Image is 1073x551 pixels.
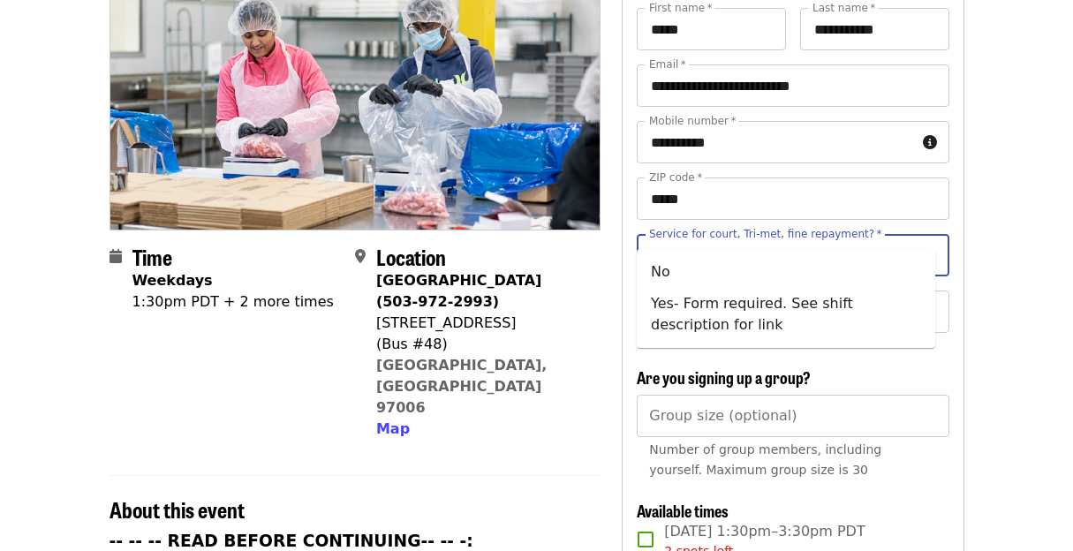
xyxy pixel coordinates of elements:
i: circle-info icon [923,134,937,151]
button: Clear [895,243,920,268]
li: Yes- Form required. See shift description for link [637,288,935,341]
i: map-marker-alt icon [355,248,366,265]
span: Time [132,241,172,272]
span: Available times [637,499,729,522]
input: Last name [800,8,949,50]
label: Last name [812,3,875,13]
a: [GEOGRAPHIC_DATA], [GEOGRAPHIC_DATA] 97006 [376,357,548,416]
span: About this event [110,494,245,525]
span: Number of group members, including yourself. Maximum group size is 30 [649,442,881,477]
div: [STREET_ADDRESS] [376,313,586,334]
button: Map [376,419,410,440]
span: Are you signing up a group? [637,366,811,389]
input: [object Object] [637,395,948,437]
li: No [637,256,935,288]
input: ZIP code [637,177,948,220]
input: Email [637,64,948,107]
i: calendar icon [110,248,122,265]
label: First name [649,3,713,13]
label: ZIP code [649,172,702,183]
button: Close [918,243,943,268]
input: First name [637,8,786,50]
label: Service for court, Tri-met, fine repayment? [649,229,882,239]
span: Map [376,420,410,437]
strong: Weekdays [132,272,213,289]
div: 1:30pm PDT + 2 more times [132,291,334,313]
strong: -- -- -- READ BEFORE CONTINUING-- -- -: [110,532,473,550]
label: Email [649,59,686,70]
div: (Bus #48) [376,334,586,355]
span: Location [376,241,446,272]
label: Mobile number [649,116,736,126]
input: Mobile number [637,121,915,163]
strong: [GEOGRAPHIC_DATA] (503-972-2993) [376,272,541,310]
